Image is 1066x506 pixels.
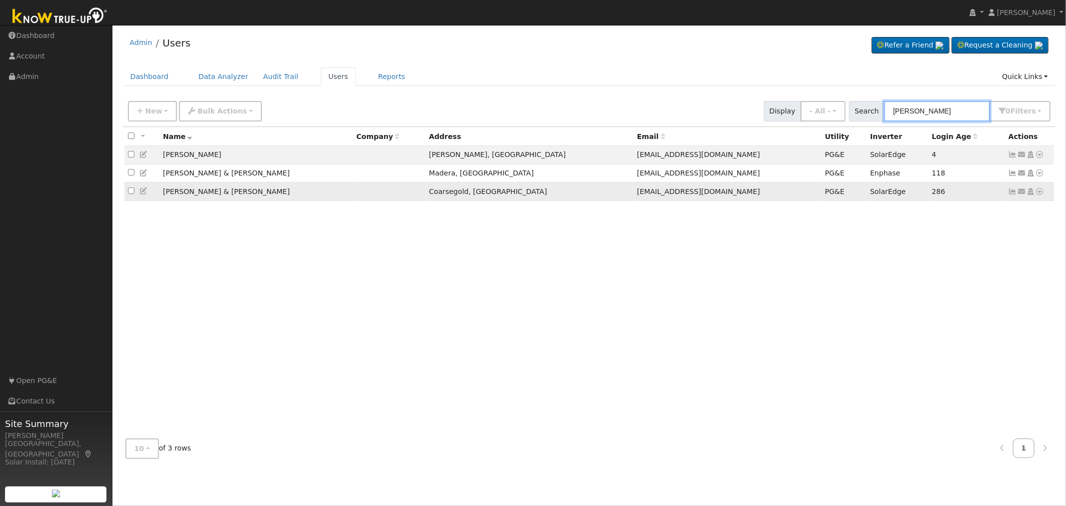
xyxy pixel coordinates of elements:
[637,150,760,158] span: [EMAIL_ADDRESS][DOMAIN_NAME]
[139,187,148,195] a: Edit User
[870,187,906,195] span: SolarEdge
[1013,438,1035,458] a: 1
[1009,150,1018,158] a: Show Graph
[637,132,665,140] span: Email
[5,457,107,467] div: Solar Install: [DATE]
[990,101,1051,121] button: 0Filters
[5,430,107,441] div: [PERSON_NAME]
[84,450,93,458] a: Map
[425,182,633,201] td: Coarsegold, [GEOGRAPHIC_DATA]
[801,101,846,121] button: - All -
[825,169,845,177] span: PG&E
[356,132,399,140] span: Company name
[872,37,950,54] a: Refer a Friend
[1018,149,1027,160] a: gdpretzer@yahoo.com
[936,41,944,49] img: retrieve
[191,67,256,86] a: Data Analyzer
[125,438,159,459] button: 10
[1036,168,1045,178] a: Other actions
[128,101,177,121] button: New
[5,438,107,459] div: [GEOGRAPHIC_DATA], [GEOGRAPHIC_DATA]
[139,150,148,158] a: Edit User
[7,5,112,28] img: Know True-Up
[1032,107,1036,115] span: s
[425,146,633,164] td: [PERSON_NAME], [GEOGRAPHIC_DATA]
[952,37,1049,54] a: Request a Cleaning
[5,417,107,430] span: Site Summary
[134,444,144,452] span: 10
[1009,169,1018,177] a: Show Graph
[371,67,413,86] a: Reports
[1018,186,1027,197] a: mwpretzer@yahoo.com
[429,131,630,142] div: Address
[1035,41,1043,49] img: retrieve
[1026,169,1035,177] a: Login As
[145,107,162,115] span: New
[130,38,152,46] a: Admin
[159,182,353,201] td: [PERSON_NAME] & [PERSON_NAME]
[1026,150,1035,158] a: Login As
[162,37,190,49] a: Users
[197,107,247,115] span: Bulk Actions
[849,101,885,121] span: Search
[932,169,946,177] span: 04/26/2025 5:30:08 PM
[179,101,261,121] button: Bulk Actions
[870,131,925,142] div: Inverter
[1011,107,1036,115] span: Filter
[123,67,176,86] a: Dashboard
[256,67,306,86] a: Audit Trail
[1026,187,1035,195] a: Login As
[637,187,760,195] span: [EMAIL_ADDRESS][DOMAIN_NAME]
[52,489,60,497] img: retrieve
[825,187,845,195] span: PG&E
[825,150,845,158] span: PG&E
[1009,131,1051,142] div: Actions
[870,169,900,177] span: Enphase
[932,132,978,140] span: Days since last login
[884,101,990,121] input: Search
[125,438,191,459] span: of 3 rows
[1018,168,1027,178] a: henrypretz@gmail.com
[870,150,906,158] span: SolarEdge
[1036,149,1045,160] a: Other actions
[995,67,1056,86] a: Quick Links
[159,146,353,164] td: [PERSON_NAME]
[1036,186,1045,197] a: Other actions
[932,150,937,158] span: 08/18/2025 9:22:21 AM
[637,169,760,177] span: [EMAIL_ADDRESS][DOMAIN_NAME]
[139,169,148,177] a: Edit User
[425,164,633,182] td: Madera, [GEOGRAPHIC_DATA]
[932,187,946,195] span: 11/09/2024 12:59:43 PM
[163,132,192,140] span: Name
[997,8,1056,16] span: [PERSON_NAME]
[1009,187,1018,195] a: Show Graph
[764,101,801,121] span: Display
[159,164,353,182] td: [PERSON_NAME] & [PERSON_NAME]
[321,67,356,86] a: Users
[825,131,863,142] div: Utility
